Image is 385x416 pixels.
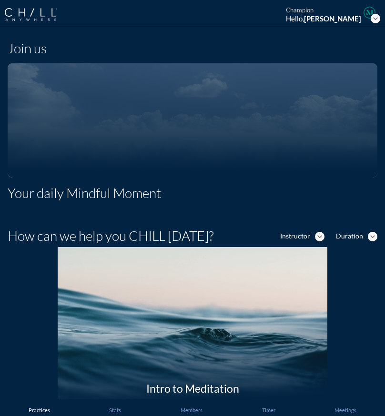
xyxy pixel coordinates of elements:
[29,407,50,413] div: Practices
[5,3,67,22] a: Company Logo
[371,14,380,23] i: expand_more
[5,8,57,21] img: Company Logo
[109,407,121,413] div: Stats
[26,404,53,416] a: Practices
[304,14,361,23] strong: [PERSON_NAME]
[106,404,124,416] a: Stats
[181,407,203,413] div: Members
[286,14,361,23] div: Hello,
[259,404,278,416] a: Timer
[364,7,375,19] img: Profile icon
[8,40,47,57] h1: Join us
[8,377,377,399] div: Intro to Meditation
[334,407,356,413] div: Meetings
[336,232,363,240] div: Duration
[332,404,359,416] a: Meetings
[262,407,275,413] div: Timer
[368,232,377,241] i: expand_more
[8,228,213,244] h1: How can we help you CHILL [DATE]?
[8,185,161,201] h1: Your daily Mindful Moment
[178,404,205,416] a: Members
[286,7,361,14] div: champion
[280,232,310,240] div: Instructor
[315,232,324,241] i: expand_more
